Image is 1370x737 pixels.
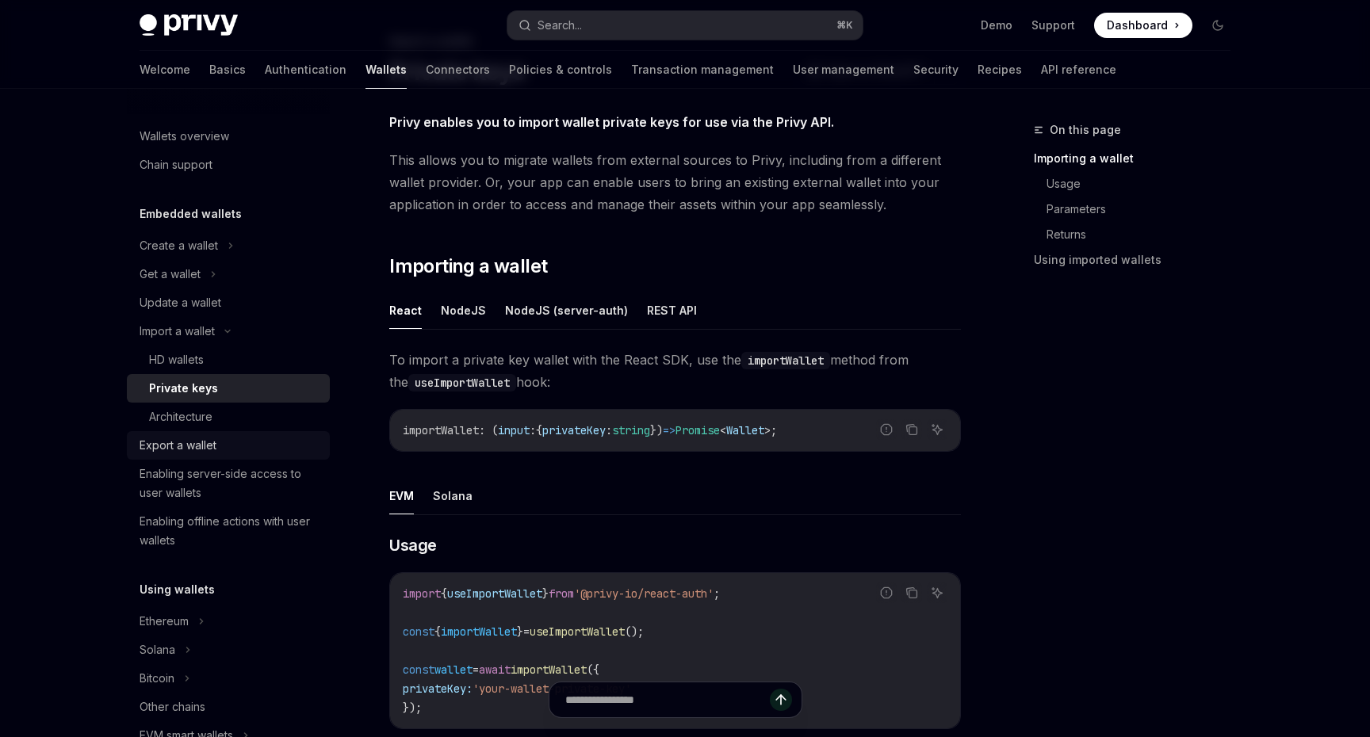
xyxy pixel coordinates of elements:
[663,423,675,437] span: =>
[127,431,330,460] a: Export a wallet
[140,155,212,174] div: Chain support
[389,114,834,130] strong: Privy enables you to import wallet private keys for use via the Privy API.
[625,624,644,639] span: ();
[1041,51,1116,89] a: API reference
[389,477,414,514] button: EVM
[675,423,720,437] span: Promise
[127,374,330,403] a: Private keys
[901,582,922,603] button: Copy the contents from the code block
[433,477,473,514] button: Solana
[209,51,246,89] a: Basics
[140,127,229,146] div: Wallets overview
[149,350,204,369] div: HD wallets
[1034,247,1243,273] a: Using imported wallets
[403,663,434,677] span: const
[441,624,517,639] span: importWallet
[441,292,486,329] button: NodeJS
[140,640,175,659] div: Solana
[650,423,663,437] span: })
[612,423,650,437] span: string
[447,586,542,601] span: useImportWallet
[140,322,215,341] div: Import a wallet
[509,51,612,89] a: Policies & controls
[1050,120,1121,139] span: On this page
[771,423,777,437] span: ;
[473,663,479,677] span: =
[542,586,549,601] span: }
[741,352,830,369] code: importWallet
[127,507,330,555] a: Enabling offline actions with user wallets
[876,419,897,440] button: Report incorrect code
[389,349,961,393] span: To import a private key wallet with the React SDK, use the method from the hook:
[836,19,853,32] span: ⌘ K
[530,423,536,437] span: :
[1094,13,1192,38] a: Dashboard
[389,149,961,216] span: This allows you to migrate wallets from external sources to Privy, including from a different wal...
[403,624,434,639] span: const
[542,423,606,437] span: privateKey
[770,689,792,711] button: Send message
[913,51,959,89] a: Security
[441,586,447,601] span: {
[265,51,346,89] a: Authentication
[764,423,771,437] span: >
[901,419,922,440] button: Copy the contents from the code block
[403,586,441,601] span: import
[1047,171,1243,197] a: Usage
[140,293,221,312] div: Update a wallet
[978,51,1022,89] a: Recipes
[127,693,330,721] a: Other chains
[127,122,330,151] a: Wallets overview
[876,582,897,603] button: Report incorrect code
[505,292,628,329] button: NodeJS (server-auth)
[720,423,726,437] span: <
[549,586,574,601] span: from
[140,612,189,631] div: Ethereum
[140,580,215,599] h5: Using wallets
[408,374,516,391] code: useImportWallet
[927,582,947,603] button: Ask AI
[927,419,947,440] button: Ask AI
[389,534,437,556] span: Usage
[647,292,697,329] button: REST API
[149,379,218,398] div: Private keys
[140,204,242,223] h5: Embedded wallets
[389,292,422,329] button: React
[538,16,582,35] div: Search...
[140,512,320,550] div: Enabling offline actions with user wallets
[434,663,473,677] span: wallet
[631,51,774,89] a: Transaction management
[507,11,863,40] button: Search...⌘K
[1031,17,1075,33] a: Support
[127,288,330,317] a: Update a wallet
[479,423,498,437] span: : (
[426,51,490,89] a: Connectors
[523,624,530,639] span: =
[127,346,330,374] a: HD wallets
[140,464,320,502] div: Enabling server-side access to user wallets
[726,423,764,437] span: Wallet
[606,423,612,437] span: :
[479,663,511,677] span: await
[714,586,720,601] span: ;
[1205,13,1230,38] button: Toggle dark mode
[140,669,174,688] div: Bitcoin
[149,407,212,426] div: Architecture
[389,254,547,279] span: Importing a wallet
[140,14,238,36] img: dark logo
[511,663,587,677] span: importWallet
[536,423,542,437] span: {
[1034,146,1243,171] a: Importing a wallet
[140,236,218,255] div: Create a wallet
[127,151,330,179] a: Chain support
[365,51,407,89] a: Wallets
[517,624,523,639] span: }
[403,423,479,437] span: importWallet
[530,624,625,639] span: useImportWallet
[793,51,894,89] a: User management
[434,624,441,639] span: {
[127,460,330,507] a: Enabling server-side access to user wallets
[1047,222,1243,247] a: Returns
[1107,17,1168,33] span: Dashboard
[1047,197,1243,222] a: Parameters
